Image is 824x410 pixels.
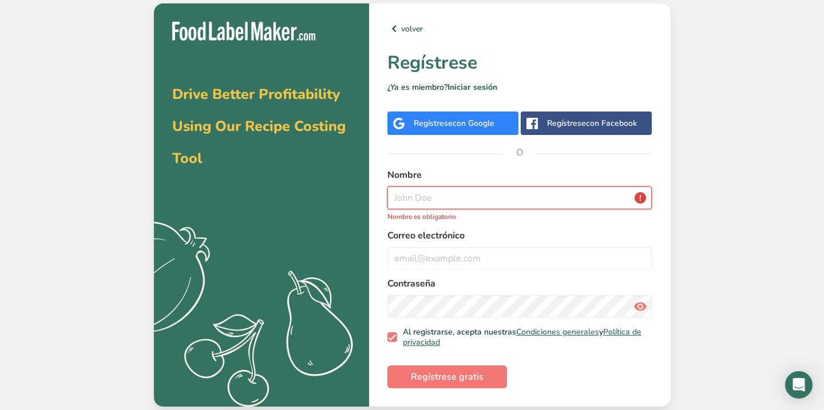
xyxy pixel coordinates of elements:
label: Contraseña [387,277,652,290]
p: Nombre es obligatorio [387,212,652,222]
input: John Doe [387,186,652,209]
div: Regístrese [547,117,637,129]
span: Al registrarse, acepta nuestras y [397,327,648,347]
span: con Google [453,118,494,129]
p: ¿Ya es miembro? [387,81,652,93]
button: Regístrese gratis [387,365,507,388]
div: Regístrese [414,117,494,129]
a: Iniciar sesión [447,82,497,93]
img: Food Label Maker [172,22,315,41]
input: email@example.com [387,247,652,270]
a: Política de privacidad [403,327,641,348]
span: Regístrese gratis [411,370,484,384]
h1: Regístrese [387,49,652,77]
div: Open Intercom Messenger [785,371,813,399]
label: Correo electrónico [387,229,652,242]
span: Drive Better Profitability Using Our Recipe Costing Tool [172,85,346,168]
a: Condiciones generales [516,327,599,337]
span: con Facebook [586,118,637,129]
span: O [502,136,537,170]
a: volver [387,22,652,35]
label: Nombre [387,168,652,182]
